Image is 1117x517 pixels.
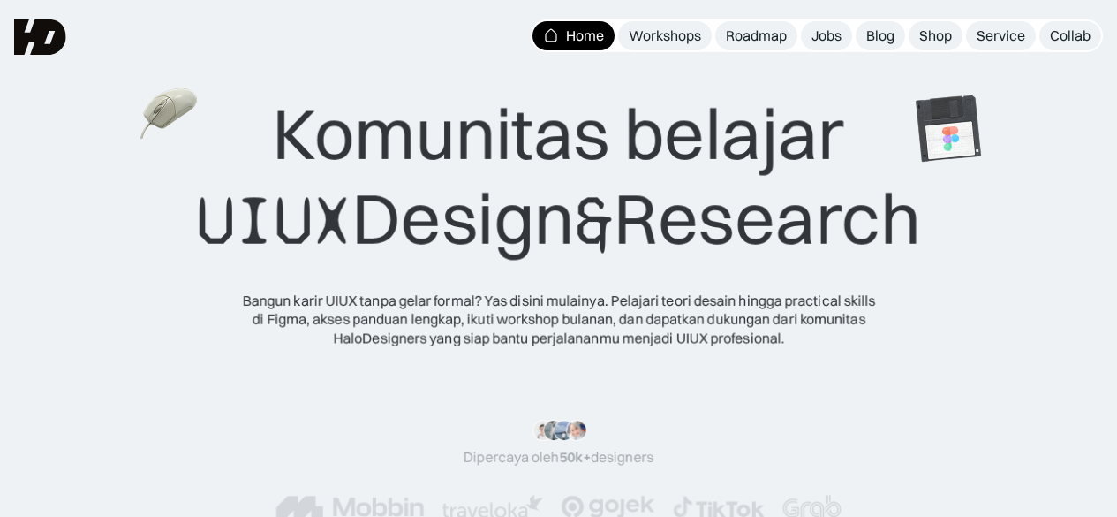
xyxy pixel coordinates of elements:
[196,179,351,263] span: UIUX
[966,21,1036,50] a: Service
[1050,27,1091,45] div: Collab
[532,21,615,50] a: Home
[726,27,787,45] div: Roadmap
[811,27,842,45] div: Jobs
[241,292,877,346] div: Bangun karir UIUX tanpa gelar formal? Yas disini mulainya. Pelajari teori desain hingga practical...
[715,21,797,50] a: Roadmap
[909,21,962,50] a: Shop
[575,179,614,263] span: &
[464,448,653,467] div: Dipercaya oleh designers
[856,21,905,50] a: Blog
[196,91,921,263] div: Komunitas belajar Design Research
[866,27,894,45] div: Blog
[801,21,852,50] a: Jobs
[559,448,591,466] span: 50k+
[919,27,952,45] div: Shop
[1039,21,1101,50] a: Collab
[566,27,604,45] div: Home
[618,21,712,50] a: Workshops
[977,27,1025,45] div: Service
[629,27,701,45] div: Workshops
